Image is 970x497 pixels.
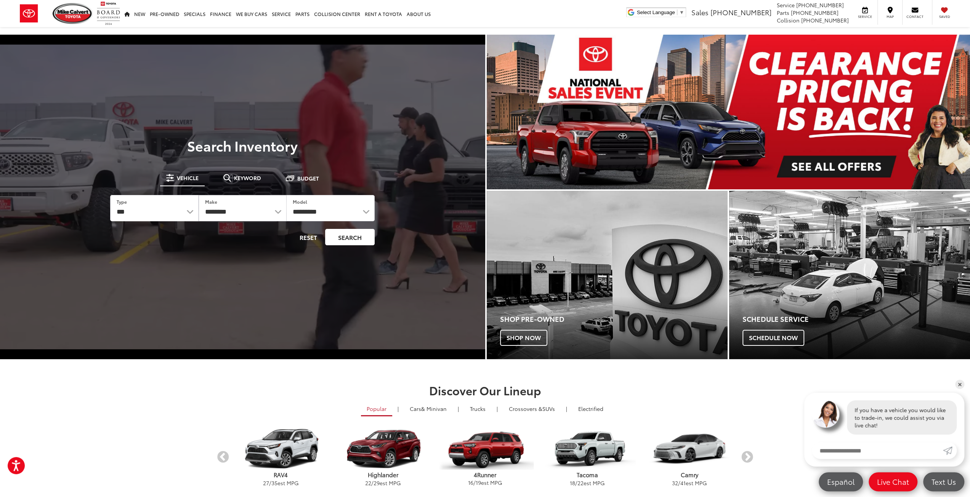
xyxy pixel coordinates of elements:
[396,405,401,412] li: |
[476,479,481,486] span: 19
[374,479,380,487] span: 29
[230,471,332,479] p: RAV4
[536,479,638,487] p: / est MPG
[923,472,964,491] a: Text Us
[672,479,678,487] span: 32
[487,191,728,360] div: Toyota
[297,176,319,181] span: Budget
[32,138,453,153] h3: Search Inventory
[487,191,728,360] a: Shop Pre-Owned Shop Now
[436,428,534,470] img: Toyota 4Runner
[232,428,329,470] img: Toyota RAV4
[53,3,93,24] img: Mike Calvert Toyota
[856,14,874,19] span: Service
[882,14,898,19] span: Map
[873,477,913,486] span: Live Chat
[741,451,754,464] button: Next
[434,479,536,486] p: / est MPG
[577,479,584,487] span: 22
[777,9,789,16] span: Parts
[729,191,970,360] div: Toyota
[500,330,547,346] span: Shop Now
[691,7,709,17] span: Sales
[777,16,800,24] span: Collision
[823,477,858,486] span: Español
[334,428,431,470] img: Toyota Highlander
[332,479,434,487] p: / est MPG
[365,479,371,487] span: 22
[500,315,728,323] h4: Shop Pre-Owned
[539,428,636,470] img: Toyota Tacoma
[230,479,332,487] p: / est MPG
[638,479,741,487] p: / est MPG
[564,405,569,412] li: |
[906,14,924,19] span: Contact
[812,442,943,459] input: Enter your message
[791,9,839,16] span: [PHONE_NUMBER]
[434,471,536,479] p: 4Runner
[869,472,917,491] a: Live Chat
[325,229,375,245] button: Search
[847,400,957,435] div: If you have a vehicle you would like to trade-in, we could assist you via live chat!
[801,16,849,24] span: [PHONE_NUMBER]
[638,471,741,479] p: Camry
[796,1,844,9] span: [PHONE_NUMBER]
[468,479,473,486] span: 16
[729,191,970,360] a: Schedule Service Schedule Now
[332,471,434,479] p: Highlander
[293,198,307,205] label: Model
[456,405,461,412] li: |
[177,175,199,181] span: Vehicle
[819,472,863,491] a: Español
[216,384,754,396] h2: Discover Our Lineup
[495,405,500,412] li: |
[742,330,804,346] span: Schedule Now
[936,14,953,19] span: Saved
[404,402,452,415] a: Cars
[710,7,771,17] span: [PHONE_NUMBER]
[361,402,392,416] a: Popular
[679,10,684,15] span: ▼
[637,10,684,15] a: Select Language​
[742,315,970,323] h4: Schedule Service
[641,428,738,470] img: Toyota Camry
[271,479,277,487] span: 35
[943,442,957,459] a: Submit
[570,479,575,487] span: 18
[536,471,638,479] p: Tacoma
[234,175,261,181] span: Keyword
[637,10,675,15] span: Select Language
[777,1,795,9] span: Service
[205,198,217,205] label: Make
[509,405,542,412] span: Crossovers &
[572,402,609,415] a: Electrified
[216,422,754,493] aside: carousel
[216,451,230,464] button: Previous
[680,479,686,487] span: 41
[117,198,127,205] label: Type
[293,229,324,245] button: Reset
[464,402,491,415] a: Trucks
[812,400,839,428] img: Agent profile photo
[503,402,561,415] a: SUVs
[421,405,447,412] span: & Minivan
[263,479,269,487] span: 27
[928,477,960,486] span: Text Us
